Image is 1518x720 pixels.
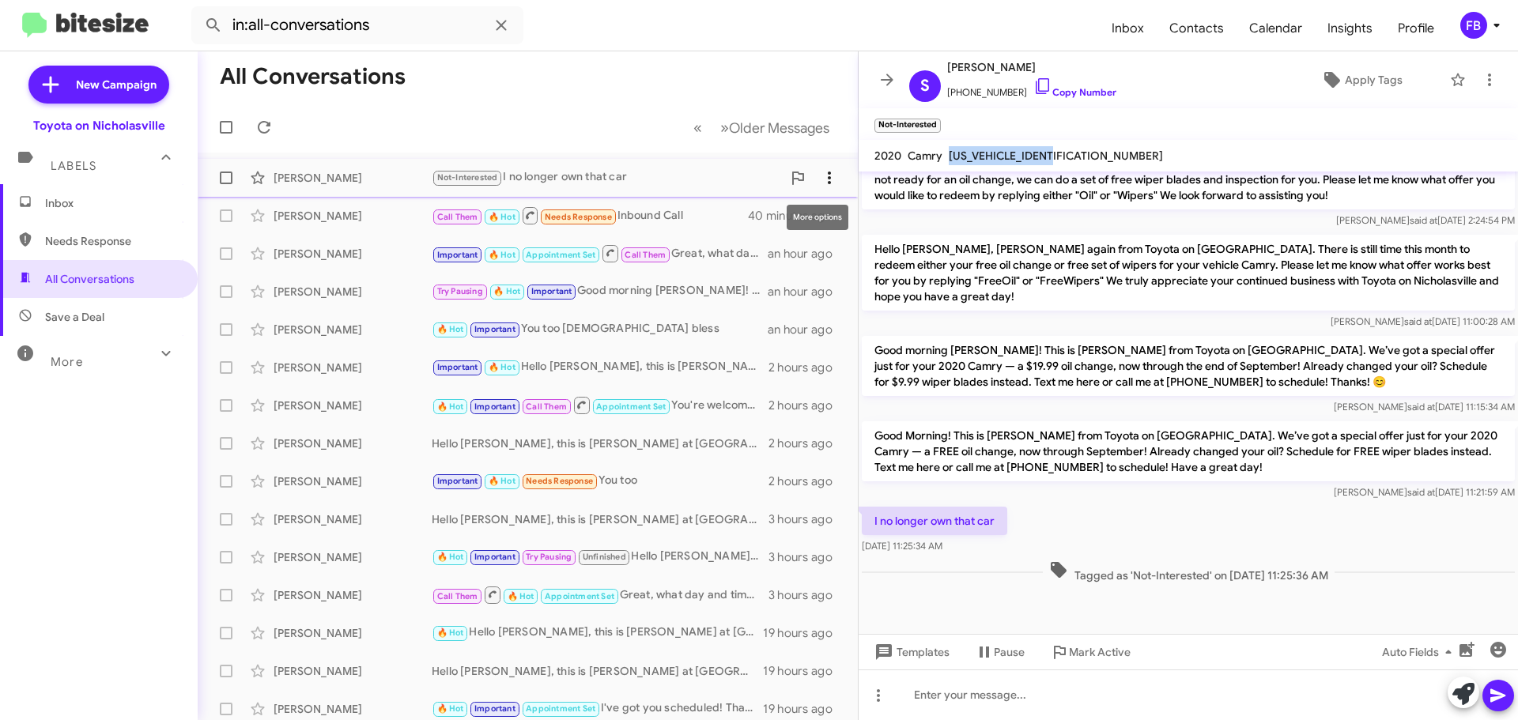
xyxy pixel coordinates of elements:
div: 19 hours ago [763,663,845,679]
span: Save a Deal [45,309,104,325]
a: Contacts [1157,6,1237,51]
div: 19 hours ago [763,701,845,717]
span: [DATE] 11:25:34 AM [862,540,942,552]
div: [PERSON_NAME] [274,322,432,337]
span: Not-Interested [437,172,498,183]
div: [PERSON_NAME] [274,360,432,375]
span: Appointment Set [526,703,595,714]
span: Unfinished [583,552,626,562]
div: Hello [PERSON_NAME], this is [PERSON_NAME] at [GEOGRAPHIC_DATA] on [GEOGRAPHIC_DATA]. It's been a... [432,624,763,642]
h1: All Conversations [220,64,406,89]
div: an hour ago [768,284,845,300]
div: [PERSON_NAME] [274,246,432,262]
div: an hour ago [768,246,845,262]
div: You're welcome and have a great day! [432,395,768,415]
span: Tagged as 'Not-Interested' on [DATE] 11:25:36 AM [1043,560,1335,583]
a: Profile [1385,6,1447,51]
input: Search [191,6,523,44]
span: [PERSON_NAME] [DATE] 11:15:34 AM [1334,401,1515,413]
div: 19 hours ago [763,625,845,641]
span: Labels [51,159,96,173]
span: 🔥 Hot [489,362,515,372]
div: [PERSON_NAME] [274,170,432,186]
span: said at [1407,401,1435,413]
span: All Conversations [45,271,134,287]
p: Good morning [PERSON_NAME]! This is [PERSON_NAME] from Toyota on [GEOGRAPHIC_DATA]. We’ve got a s... [862,336,1515,396]
button: FB [1447,12,1501,39]
span: Calendar [1237,6,1315,51]
div: Good morning [PERSON_NAME]! I'm just following up to see if you'd still like to schedule for the ... [432,282,768,300]
div: [PERSON_NAME] [274,625,432,641]
div: Hello [PERSON_NAME], this is [PERSON_NAME] at [GEOGRAPHIC_DATA] on [GEOGRAPHIC_DATA]. It's been a... [432,511,768,527]
span: Older Messages [729,119,829,137]
span: Insights [1315,6,1385,51]
span: » [720,118,729,138]
span: Important [474,324,515,334]
span: Call Them [437,212,478,222]
p: Hello [PERSON_NAME], this is [PERSON_NAME] at [GEOGRAPHIC_DATA] on [GEOGRAPHIC_DATA]. It's been a... [862,134,1515,209]
div: Great, what day and time works best for you? [432,243,768,263]
div: [PERSON_NAME] [274,511,432,527]
div: 40 minutes ago [750,208,845,224]
span: S [920,74,930,99]
span: New Campaign [76,77,157,92]
a: Copy Number [1033,86,1116,98]
span: Important [437,250,478,260]
div: 3 hours ago [768,587,845,603]
span: 🔥 Hot [493,286,520,296]
span: Important [437,362,478,372]
div: Hello [PERSON_NAME], this is [PERSON_NAME] at Toyota on [GEOGRAPHIC_DATA]. It's been a while sinc... [432,548,768,566]
div: [PERSON_NAME] [274,473,432,489]
span: Needs Response [45,233,179,249]
nav: Page navigation example [685,111,839,144]
span: Important [474,552,515,562]
div: 3 hours ago [768,511,845,527]
span: [PERSON_NAME] [DATE] 11:00:28 AM [1331,315,1515,327]
div: Inbound Call [432,205,750,225]
span: Important [474,703,515,714]
span: 🔥 Hot [437,324,464,334]
div: I've got you scheduled! Thanks [PERSON_NAME], have a great day! [432,699,763,718]
div: 2 hours ago [768,435,845,451]
span: Try Pausing [437,286,483,296]
p: Good Morning! This is [PERSON_NAME] from Toyota on [GEOGRAPHIC_DATA]. We’ve got a special offer j... [862,421,1515,481]
span: Call Them [437,591,478,601]
span: 🔥 Hot [508,591,534,601]
div: You too [432,472,768,490]
span: 🔥 Hot [437,703,464,714]
span: 2020 [874,149,901,163]
span: Templates [871,638,950,666]
button: Next [711,111,839,144]
span: Appointment Set [545,591,614,601]
div: [PERSON_NAME] [274,701,432,717]
button: Mark Active [1037,638,1143,666]
div: 2 hours ago [768,360,845,375]
div: 2 hours ago [768,473,845,489]
button: Apply Tags [1280,66,1442,94]
a: Inbox [1099,6,1157,51]
span: Appointment Set [596,401,666,412]
a: New Campaign [28,66,169,104]
div: [PERSON_NAME] [274,663,432,679]
span: 🔥 Hot [489,212,515,222]
span: [PERSON_NAME] [DATE] 11:21:59 AM [1334,486,1515,498]
div: [PERSON_NAME] [274,587,432,603]
p: I no longer own that car [862,507,1007,535]
span: [US_VEHICLE_IDENTIFICATION_NUMBER] [949,149,1163,163]
div: 3 hours ago [768,549,845,565]
div: [PERSON_NAME] [274,284,432,300]
span: [PERSON_NAME] [DATE] 2:24:54 PM [1336,214,1515,226]
span: Auto Fields [1382,638,1458,666]
div: FB [1460,12,1487,39]
span: Important [474,401,515,412]
div: You too [DEMOGRAPHIC_DATA] bless [432,320,768,338]
span: 🔥 Hot [489,476,515,486]
div: [PERSON_NAME] [274,208,432,224]
div: [PERSON_NAME] [274,398,432,413]
div: Hello [PERSON_NAME], this is [PERSON_NAME] at [GEOGRAPHIC_DATA] on [GEOGRAPHIC_DATA]. It's been a... [432,358,768,376]
span: Apply Tags [1345,66,1403,94]
div: I no longer own that car [432,168,782,187]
